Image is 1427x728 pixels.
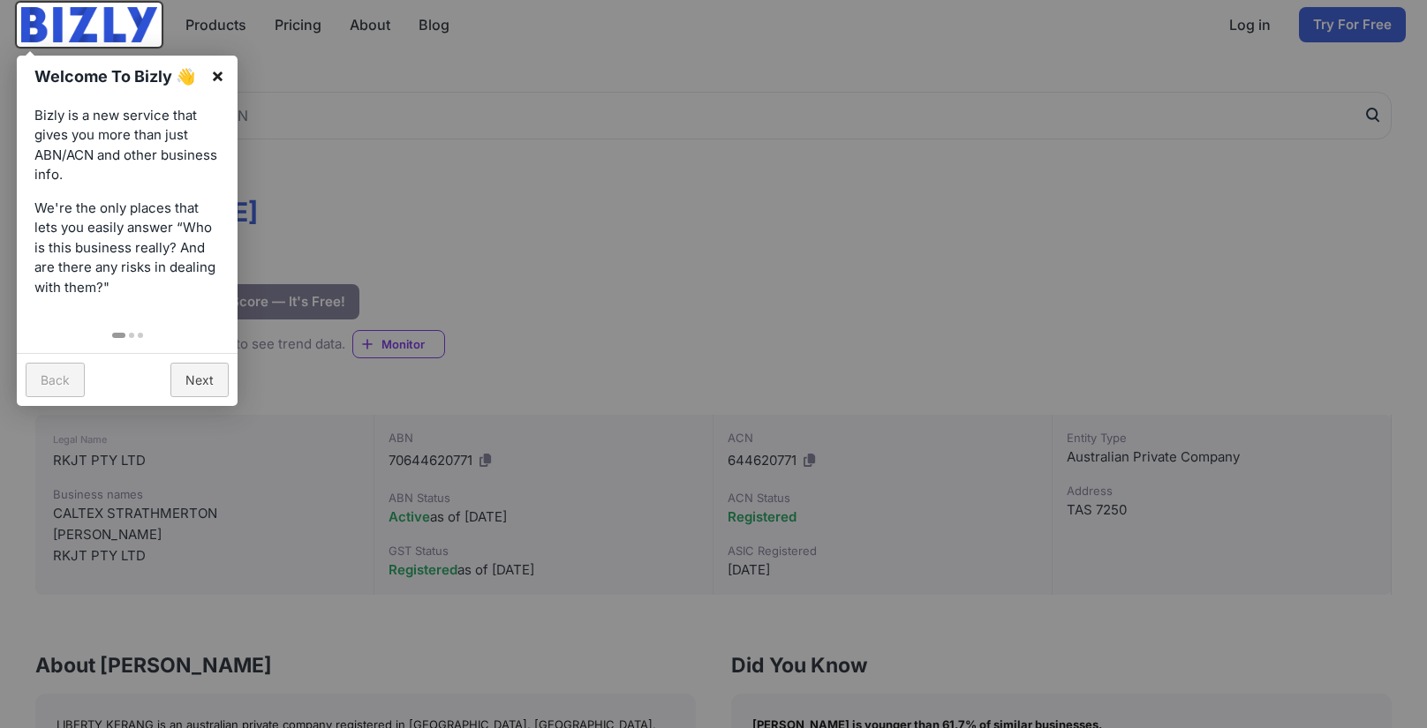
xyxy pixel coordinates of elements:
[198,56,238,95] a: ×
[170,363,229,397] a: Next
[26,363,85,397] a: Back
[34,106,220,185] p: Bizly is a new service that gives you more than just ABN/ACN and other business info.
[34,64,201,88] h1: Welcome To Bizly 👋
[34,199,220,298] p: We're the only places that lets you easily answer “Who is this business really? And are there any...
